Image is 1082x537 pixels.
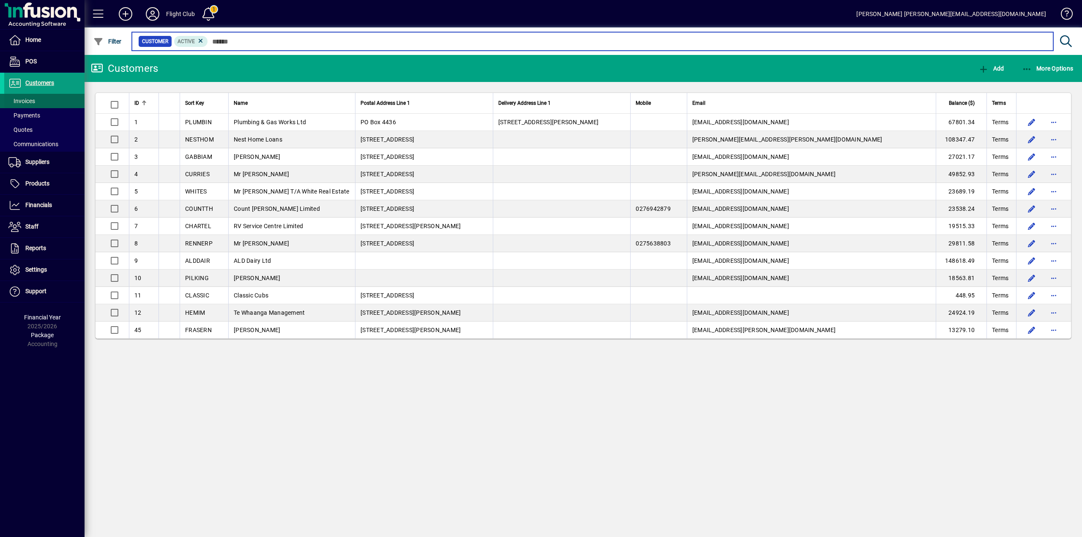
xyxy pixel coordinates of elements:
[992,274,1008,282] span: Terms
[1047,219,1060,233] button: More options
[949,98,975,108] span: Balance ($)
[139,6,166,22] button: Profile
[134,171,138,177] span: 4
[4,30,85,51] a: Home
[25,79,54,86] span: Customers
[134,275,142,281] span: 10
[992,308,1008,317] span: Terms
[4,51,85,72] a: POS
[234,171,289,177] span: Mr [PERSON_NAME]
[134,327,142,333] span: 45
[856,7,1046,21] div: [PERSON_NAME] [PERSON_NAME][EMAIL_ADDRESS][DOMAIN_NAME]
[992,170,1008,178] span: Terms
[692,98,705,108] span: Email
[8,112,40,119] span: Payments
[4,123,85,137] a: Quotes
[185,98,204,108] span: Sort Key
[134,153,138,160] span: 3
[234,136,282,143] span: Nest Home Loans
[992,291,1008,300] span: Terms
[234,292,268,299] span: Classic Cubs
[112,6,139,22] button: Add
[25,58,37,65] span: POS
[234,119,306,125] span: Plumbing & Gas Works Ltd
[1047,323,1060,337] button: More options
[185,136,214,143] span: NESTHOM
[978,65,1004,72] span: Add
[4,259,85,281] a: Settings
[134,240,138,247] span: 8
[692,327,836,333] span: [EMAIL_ADDRESS][PERSON_NAME][DOMAIN_NAME]
[936,218,986,235] td: 19515.33
[8,141,58,147] span: Communications
[692,119,789,125] span: [EMAIL_ADDRESS][DOMAIN_NAME]
[936,322,986,338] td: 13279.10
[992,326,1008,334] span: Terms
[941,98,982,108] div: Balance ($)
[25,223,38,230] span: Staff
[936,114,986,131] td: 67801.34
[4,173,85,194] a: Products
[91,62,158,75] div: Customers
[234,98,350,108] div: Name
[692,98,931,108] div: Email
[992,239,1008,248] span: Terms
[361,240,414,247] span: [STREET_ADDRESS]
[234,223,303,229] span: RV Service Centre Limited
[31,332,54,338] span: Package
[4,94,85,108] a: Invoices
[185,257,210,264] span: ALDDAIR
[166,7,195,21] div: Flight Club
[936,287,986,304] td: 448.95
[25,266,47,273] span: Settings
[134,98,153,108] div: ID
[134,292,142,299] span: 11
[361,119,396,125] span: PO Box 4436
[134,188,138,195] span: 5
[234,309,305,316] span: Te Whaanga Management
[1025,306,1038,319] button: Edit
[185,188,207,195] span: WHITES
[1047,167,1060,181] button: More options
[234,240,289,247] span: Mr [PERSON_NAME]
[1025,167,1038,181] button: Edit
[25,202,52,208] span: Financials
[1047,271,1060,285] button: More options
[134,309,142,316] span: 12
[1025,133,1038,146] button: Edit
[936,270,986,287] td: 18563.81
[234,327,280,333] span: [PERSON_NAME]
[134,223,138,229] span: 7
[692,257,789,264] span: [EMAIL_ADDRESS][DOMAIN_NAME]
[1025,237,1038,250] button: Edit
[134,205,138,212] span: 6
[4,152,85,173] a: Suppliers
[185,223,211,229] span: CHARTEL
[361,292,414,299] span: [STREET_ADDRESS]
[1022,65,1074,72] span: More Options
[361,309,461,316] span: [STREET_ADDRESS][PERSON_NAME]
[25,158,49,165] span: Suppliers
[1025,150,1038,164] button: Edit
[992,153,1008,161] span: Terms
[692,309,789,316] span: [EMAIL_ADDRESS][DOMAIN_NAME]
[636,205,671,212] span: 0276942879
[4,216,85,237] a: Staff
[1047,115,1060,129] button: More options
[25,245,46,251] span: Reports
[1025,271,1038,285] button: Edit
[1025,323,1038,337] button: Edit
[134,257,138,264] span: 9
[992,118,1008,126] span: Terms
[8,98,35,104] span: Invoices
[178,38,195,44] span: Active
[1025,254,1038,267] button: Edit
[185,153,212,160] span: GABBIAM
[636,240,671,247] span: 0275638803
[1047,185,1060,198] button: More options
[1055,2,1071,29] a: Knowledge Base
[4,137,85,151] a: Communications
[142,37,168,46] span: Customer
[174,36,208,47] mat-chip: Activation Status: Active
[361,98,410,108] span: Postal Address Line 1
